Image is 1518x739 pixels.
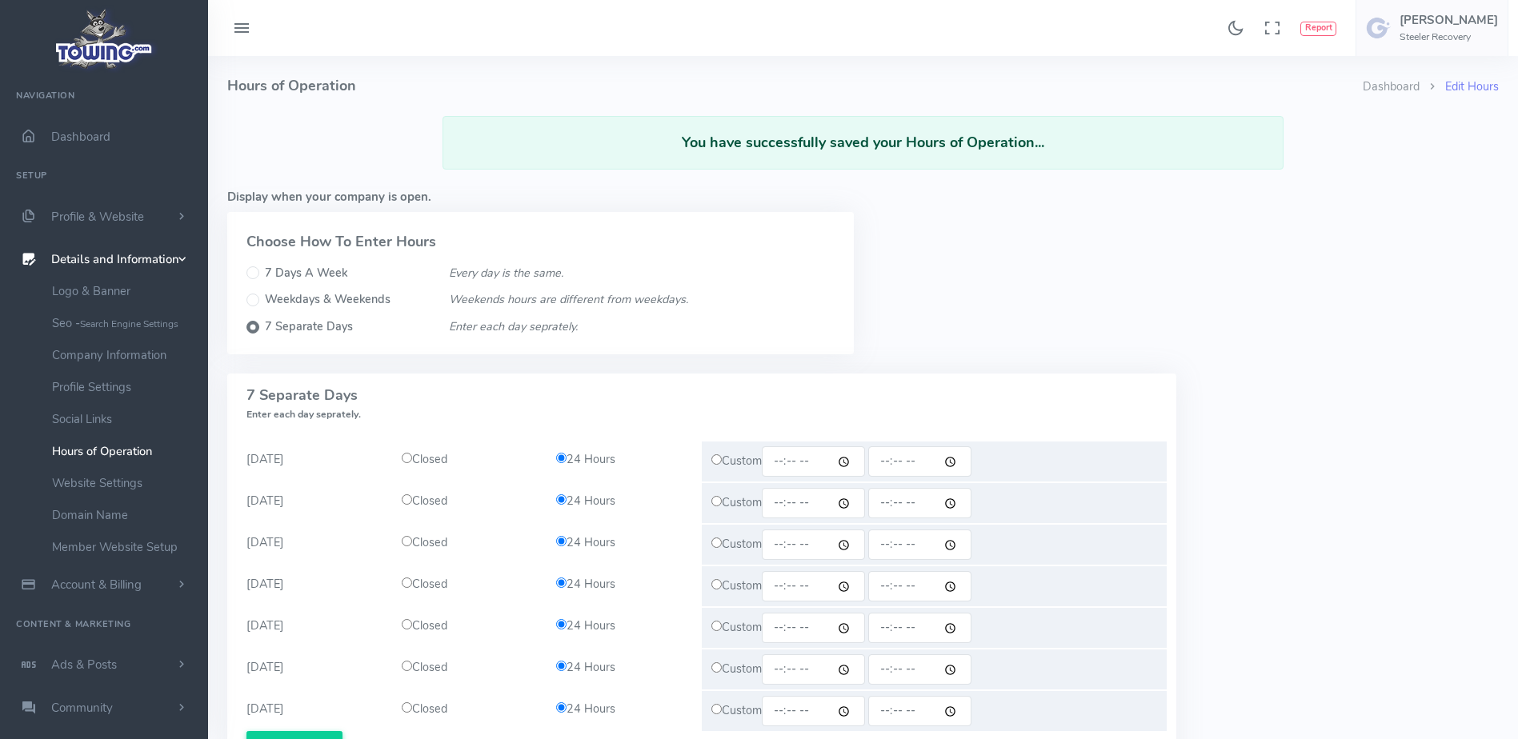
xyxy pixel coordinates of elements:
[51,657,117,673] span: Ads & Posts
[392,451,547,469] div: Closed
[392,659,547,677] div: Closed
[392,617,547,635] div: Closed
[246,232,436,251] strong: Choose How To Enter Hours
[40,467,208,499] a: Website Settings
[449,318,578,334] i: Enter each day seprately.
[702,441,1167,481] div: Custom
[237,691,392,731] div: [DATE]
[40,531,208,563] a: Member Website Setup
[40,275,208,307] a: Logo & Banner
[1400,32,1498,42] h6: Steeler Recovery
[392,701,547,718] div: Closed
[50,5,158,73] img: logo
[265,265,347,282] label: 7 Days A Week
[392,534,547,552] div: Closed
[80,318,178,330] small: Search Engine Settings
[702,483,1167,523] div: Custom
[227,56,1363,116] h4: Hours of Operation
[40,339,208,371] a: Company Information
[547,451,702,469] div: 24 Hours
[237,483,392,523] div: [DATE]
[1366,15,1392,41] img: user-image
[246,385,361,422] span: 7 Separate Days
[547,617,702,635] div: 24 Hours
[265,318,353,336] label: 7 Separate Days
[237,566,392,606] div: [DATE]
[392,493,547,510] div: Closed
[40,307,208,339] a: Seo -Search Engine Settings
[51,700,113,716] span: Community
[702,649,1167,689] div: Custom
[547,576,702,593] div: 24 Hours
[547,659,702,677] div: 24 Hours
[547,701,702,718] div: 24 Hours
[449,291,688,307] i: Weekends hours are different from weekdays.
[547,534,702,552] div: 24 Hours
[392,576,547,593] div: Closed
[237,441,392,481] div: [DATE]
[459,135,1267,151] h4: You have successfully saved your Hours of Operation...
[227,190,1499,203] h5: Display when your company is open.
[1363,78,1420,96] li: Dashboard
[51,577,142,593] span: Account & Billing
[1445,78,1499,94] a: Edit Hours
[40,435,208,467] a: Hours of Operation
[40,403,208,435] a: Social Links
[51,129,110,145] span: Dashboard
[265,291,391,309] label: Weekdays & Weekends
[237,649,392,689] div: [DATE]
[702,691,1167,731] div: Custom
[449,265,563,281] i: Every day is the same.
[547,493,702,510] div: 24 Hours
[237,525,392,565] div: [DATE]
[702,566,1167,606] div: Custom
[1300,22,1336,36] button: Report
[702,525,1167,565] div: Custom
[702,608,1167,648] div: Custom
[237,608,392,648] div: [DATE]
[51,209,144,225] span: Profile & Website
[51,252,179,268] span: Details and Information
[246,408,361,421] span: Enter each day seprately.
[40,371,208,403] a: Profile Settings
[40,499,208,531] a: Domain Name
[1400,14,1498,26] h5: [PERSON_NAME]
